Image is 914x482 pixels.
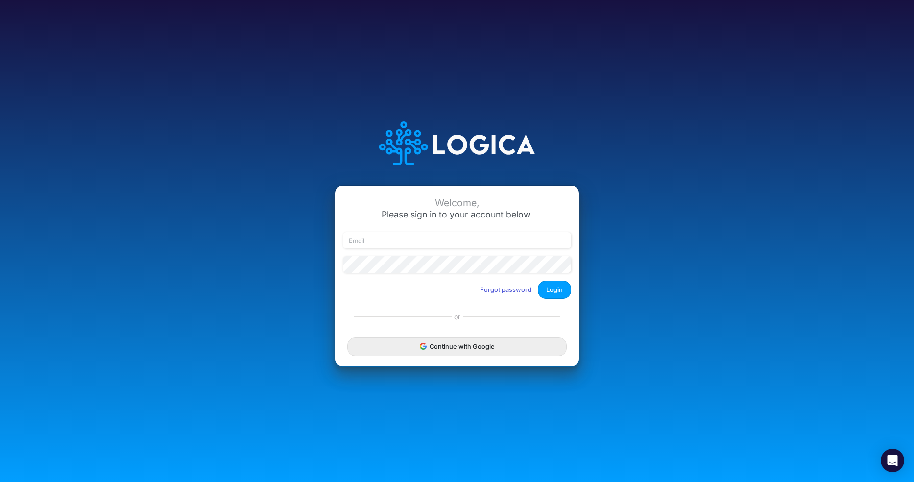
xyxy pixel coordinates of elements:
div: Welcome, [343,197,571,209]
button: Forgot password [474,282,538,298]
div: Open Intercom Messenger [881,449,904,472]
button: Login [538,281,571,299]
span: Please sign in to your account below. [382,209,532,219]
button: Continue with Google [347,337,567,356]
input: Email [343,232,571,249]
